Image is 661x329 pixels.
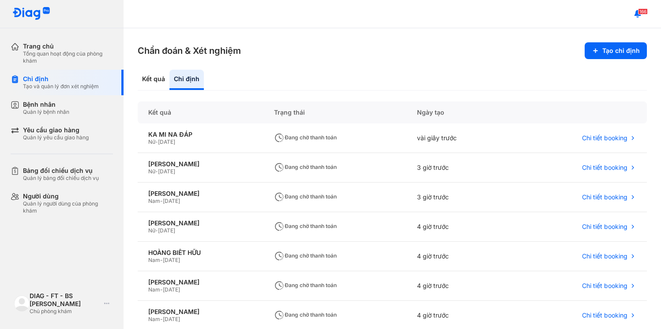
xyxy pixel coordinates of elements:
[158,227,175,234] span: [DATE]
[582,134,627,142] span: Chi tiết booking
[274,193,337,200] span: Đang chờ thanh toán
[23,83,99,90] div: Tạo và quản lý đơn xét nghiệm
[23,175,99,182] div: Quản lý bảng đối chiếu dịch vụ
[148,308,253,316] div: [PERSON_NAME]
[406,153,518,183] div: 3 giờ trước
[582,223,627,231] span: Chi tiết booking
[148,198,160,204] span: Nam
[169,70,204,90] div: Chỉ định
[274,223,337,229] span: Đang chờ thanh toán
[158,138,175,145] span: [DATE]
[163,257,180,263] span: [DATE]
[138,101,263,123] div: Kết quả
[23,167,99,175] div: Bảng đối chiếu dịch vụ
[138,70,169,90] div: Kết quả
[148,257,160,263] span: Nam
[14,295,30,311] img: logo
[23,50,113,64] div: Tổng quan hoạt động của phòng khám
[406,242,518,271] div: 4 giờ trước
[155,227,158,234] span: -
[160,316,163,322] span: -
[160,198,163,204] span: -
[148,249,253,257] div: HOÀNG BIẾT HỮU
[406,123,518,153] div: vài giây trước
[23,108,69,116] div: Quản lý bệnh nhân
[582,164,627,172] span: Chi tiết booking
[155,168,158,175] span: -
[148,227,155,234] span: Nữ
[23,200,113,214] div: Quản lý người dùng của phòng khám
[274,134,337,141] span: Đang chờ thanh toán
[23,126,89,134] div: Yêu cầu giao hàng
[148,278,253,286] div: [PERSON_NAME]
[274,311,337,318] span: Đang chờ thanh toán
[274,282,337,288] span: Đang chờ thanh toán
[582,193,627,201] span: Chi tiết booking
[23,75,99,83] div: Chỉ định
[585,42,647,59] button: Tạo chỉ định
[582,282,627,290] span: Chi tiết booking
[23,42,113,50] div: Trang chủ
[263,101,406,123] div: Trạng thái
[148,131,253,138] div: KA MI NA ĐÁP
[148,219,253,227] div: [PERSON_NAME]
[148,190,253,198] div: [PERSON_NAME]
[582,252,627,260] span: Chi tiết booking
[12,7,50,21] img: logo
[148,138,155,145] span: Nữ
[23,101,69,108] div: Bệnh nhân
[582,311,627,319] span: Chi tiết booking
[163,286,180,293] span: [DATE]
[274,252,337,259] span: Đang chờ thanh toán
[158,168,175,175] span: [DATE]
[23,134,89,141] div: Quản lý yêu cầu giao hàng
[30,308,101,315] div: Chủ phòng khám
[148,168,155,175] span: Nữ
[406,212,518,242] div: 4 giờ trước
[638,8,648,15] span: 166
[160,286,163,293] span: -
[163,198,180,204] span: [DATE]
[138,45,241,57] h3: Chẩn đoán & Xét nghiệm
[155,138,158,145] span: -
[406,101,518,123] div: Ngày tạo
[23,192,113,200] div: Người dùng
[406,271,518,301] div: 4 giờ trước
[406,183,518,212] div: 3 giờ trước
[148,316,160,322] span: Nam
[30,292,101,308] div: DIAG - FT - BS [PERSON_NAME]
[274,164,337,170] span: Đang chờ thanh toán
[148,286,160,293] span: Nam
[148,160,253,168] div: [PERSON_NAME]
[163,316,180,322] span: [DATE]
[160,257,163,263] span: -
